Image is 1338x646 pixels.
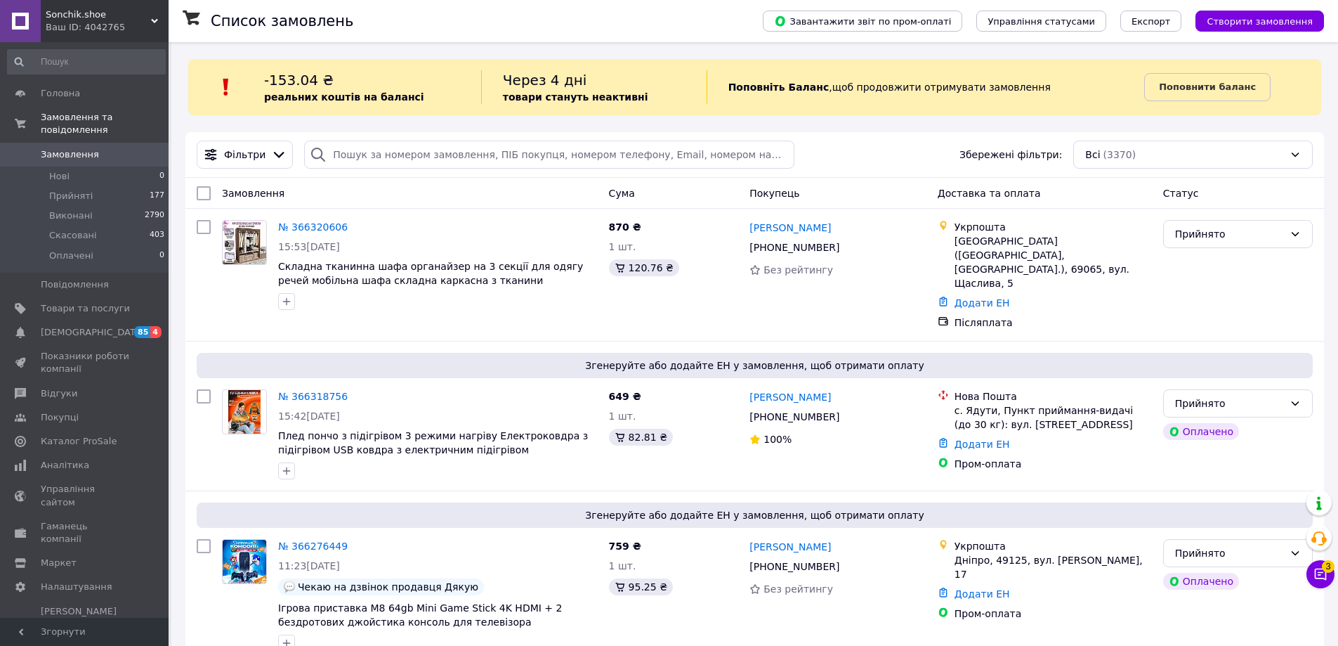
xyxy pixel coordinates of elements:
span: 1 шт. [609,241,636,252]
span: Завантажити звіт по пром-оплаті [774,15,951,27]
a: Додати ЕН [955,297,1010,309]
span: Cума [609,188,635,199]
span: Доставка та оплата [938,188,1041,199]
span: Експорт [1132,16,1171,27]
a: Додати ЕН [955,439,1010,450]
span: -153.04 ₴ [264,72,334,89]
span: 1 шт. [609,560,636,571]
span: 3 [1322,560,1334,573]
span: Фільтри [224,148,265,162]
span: Гаманець компанії [41,520,130,545]
a: Ігрова приставка M8 64gb Mini Game Stick 4K HDMI + 2 бездротових джойстика консоль для телевізора [278,602,562,628]
span: 2790 [145,209,164,222]
input: Пошук [7,49,166,75]
span: 85 [134,326,150,338]
span: Показники роботи компанії [41,350,130,375]
input: Пошук за номером замовлення, ПІБ покупця, номером телефону, Email, номером накладної [304,141,794,169]
img: Фото товару [228,390,261,434]
span: Управління сайтом [41,483,130,508]
a: Фото товару [222,539,267,584]
span: Головна [41,87,80,100]
b: Поповнити баланс [1159,82,1256,92]
span: Покупці [41,411,79,424]
a: [PERSON_NAME] [749,540,831,554]
span: 15:42[DATE] [278,411,340,422]
a: Створити замовлення [1181,15,1324,26]
div: 95.25 ₴ [609,579,673,595]
a: Складна тканинна шафа органайзер на 3 секції для одягу речей мобільна шафа складна каркасна з тка... [278,261,583,286]
button: Чат з покупцем3 [1306,560,1334,588]
span: Збережені фільтри: [959,148,1062,162]
a: № 366318756 [278,391,348,402]
div: 120.76 ₴ [609,259,679,276]
span: Оплачені [49,250,93,262]
b: товари стануть неактивні [503,91,648,103]
div: Прийнято [1175,545,1284,561]
img: :exclamation: [216,77,237,98]
a: № 366320606 [278,221,348,233]
span: (3370) [1103,149,1136,160]
span: Нові [49,170,70,183]
div: [GEOGRAPHIC_DATA] ([GEOGRAPHIC_DATA], [GEOGRAPHIC_DATA].), 69065, вул. Щаслива, 5 [955,234,1152,290]
div: Післяплата [955,316,1152,330]
b: реальних коштів на балансі [264,91,424,103]
span: 4 [150,326,162,338]
img: Фото товару [223,540,266,583]
span: Маркет [41,557,77,569]
span: Налаштування [41,581,112,593]
span: Sonchik.shoe [46,8,151,21]
b: Поповніть Баланс [728,82,829,93]
img: Фото товару [223,221,266,264]
span: Скасовані [49,229,97,242]
span: 11:23[DATE] [278,560,340,571]
span: 0 [159,250,164,262]
span: Чекаю на дзвінок продавця Дякую [298,581,478,593]
span: 649 ₴ [609,391,641,402]
span: Замовлення [41,148,99,161]
a: Поповнити баланс [1144,73,1271,101]
h1: Список замовлень [211,13,353,30]
div: , щоб продовжити отримувати замовлення [707,70,1145,104]
div: Нова Пошта [955,389,1152,403]
a: Додати ЕН [955,588,1010,600]
div: Пром-оплата [955,607,1152,621]
span: Без рейтингу [763,583,833,595]
span: Замовлення [222,188,284,199]
a: [PERSON_NAME] [749,221,831,235]
span: 177 [150,190,164,202]
span: Виконані [49,209,93,222]
span: 870 ₴ [609,221,641,233]
button: Створити замовлення [1195,11,1324,32]
div: Укрпошта [955,220,1152,234]
button: Управління статусами [976,11,1106,32]
div: Прийнято [1175,226,1284,242]
button: Експорт [1120,11,1182,32]
button: Завантажити звіт по пром-оплаті [763,11,962,32]
div: Дніпро, 49125, вул. [PERSON_NAME], 17 [955,553,1152,581]
div: Оплачено [1163,573,1239,590]
span: Замовлення та повідомлення [41,111,169,136]
a: № 366276449 [278,541,348,552]
span: Покупець [749,188,799,199]
span: Створити замовлення [1207,16,1313,27]
span: Відгуки [41,387,77,400]
span: Товари та послуги [41,302,130,315]
a: Плед пончо з підігрівом 3 режими нагріву Електроковдра з підігрівом USB ковдра з електричним піді... [278,430,588,456]
span: Управління статусами [988,16,1095,27]
div: Оплачено [1163,423,1239,440]
div: с. Ядути, Пункт приймання-видачі (до 30 кг): вул. [STREET_ADDRESS] [955,403,1152,432]
div: Укрпошта [955,539,1152,553]
span: Всі [1085,148,1100,162]
span: Каталог ProSale [41,435,117,448]
a: Фото товару [222,389,267,434]
span: Згенеруйте або додайте ЕН у замовлення, щоб отримати оплату [202,508,1307,522]
span: 15:53[DATE] [278,241,340,252]
a: Фото товару [222,220,267,265]
span: Згенеруйте або додайте ЕН у замовлення, щоб отримати оплату [202,358,1307,373]
span: Повідомлення [41,278,109,291]
span: 1 шт. [609,411,636,422]
span: Через 4 дні [503,72,587,89]
img: :speech_balloon: [284,581,295,593]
